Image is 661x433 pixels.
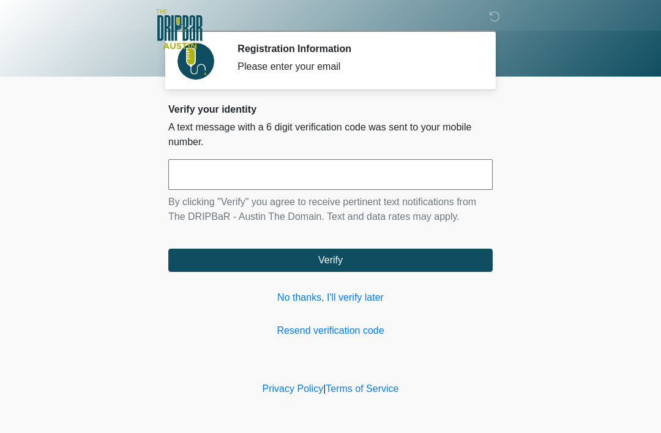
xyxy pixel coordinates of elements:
a: | [323,383,326,394]
h2: Verify your identity [168,104,493,115]
img: Agent Avatar [177,43,214,80]
a: Privacy Policy [263,383,324,394]
img: The DRIPBaR - Austin The Domain Logo [156,9,203,49]
button: Verify [168,249,493,272]
a: No thanks, I'll verify later [168,290,493,305]
a: Resend verification code [168,323,493,338]
a: Terms of Service [326,383,398,394]
p: By clicking "Verify" you agree to receive pertinent text notifications from The DRIPBaR - Austin ... [168,195,493,224]
div: Please enter your email [237,59,474,74]
p: A text message with a 6 digit verification code was sent to your mobile number. [168,120,493,149]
